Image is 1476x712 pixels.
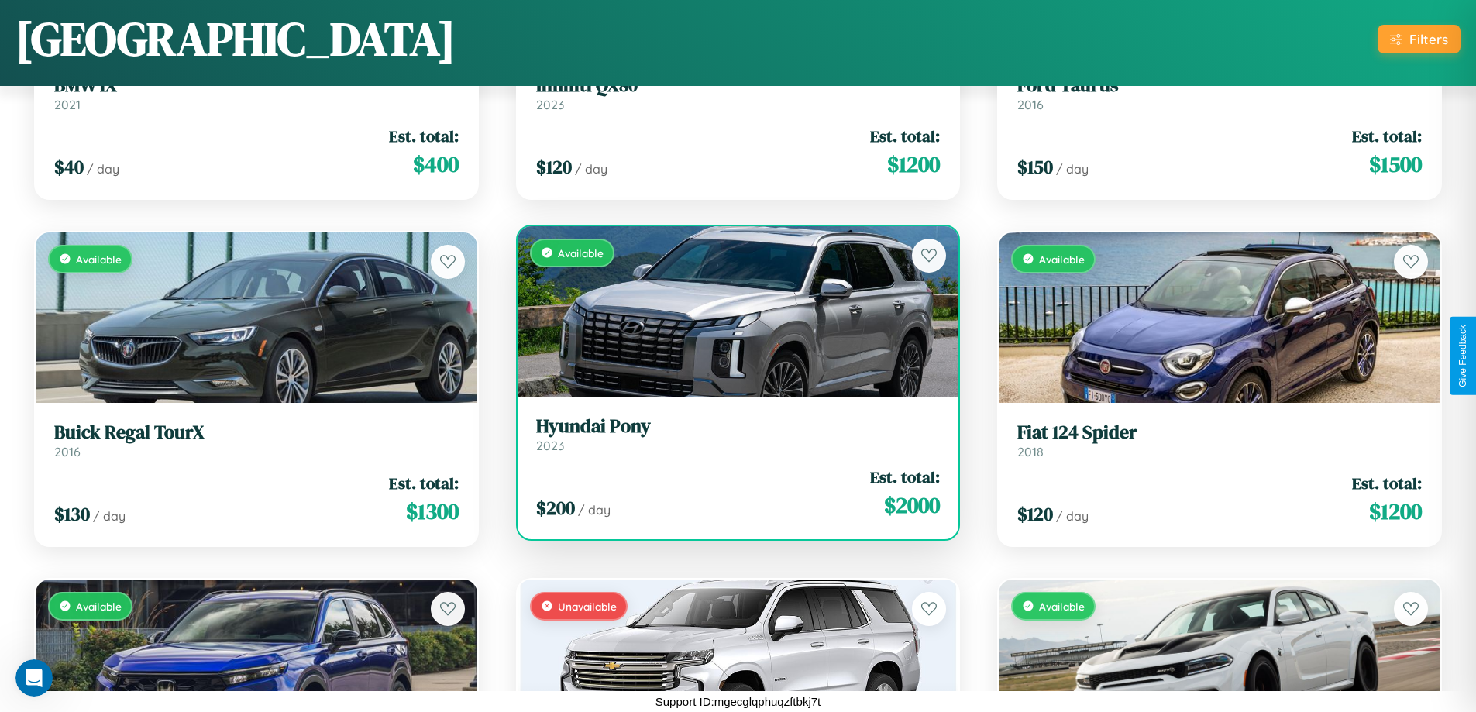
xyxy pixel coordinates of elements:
[1056,508,1089,524] span: / day
[54,501,90,527] span: $ 130
[1017,74,1422,112] a: Ford Taurus2016
[536,415,941,453] a: Hyundai Pony2023
[558,600,617,613] span: Unavailable
[1017,97,1044,112] span: 2016
[54,421,459,444] h3: Buick Regal TourX
[1378,25,1461,53] button: Filters
[536,74,941,112] a: Infiniti QX802023
[54,421,459,459] a: Buick Regal TourX2016
[1017,421,1422,459] a: Fiat 124 Spider2018
[887,149,940,180] span: $ 1200
[1039,600,1085,613] span: Available
[1369,496,1422,527] span: $ 1200
[870,466,940,488] span: Est. total:
[1017,444,1044,459] span: 2018
[536,154,572,180] span: $ 120
[87,161,119,177] span: / day
[406,496,459,527] span: $ 1300
[1056,161,1089,177] span: / day
[54,444,81,459] span: 2016
[54,97,81,112] span: 2021
[76,600,122,613] span: Available
[389,125,459,147] span: Est. total:
[536,74,941,97] h3: Infiniti QX80
[15,7,456,71] h1: [GEOGRAPHIC_DATA]
[76,253,122,266] span: Available
[558,246,604,260] span: Available
[413,149,459,180] span: $ 400
[536,97,564,112] span: 2023
[1457,325,1468,387] div: Give Feedback
[655,691,821,712] p: Support ID: mgecglqphuqzftbkj7t
[536,415,941,438] h3: Hyundai Pony
[870,125,940,147] span: Est. total:
[536,438,564,453] span: 2023
[93,508,126,524] span: / day
[884,490,940,521] span: $ 2000
[1369,149,1422,180] span: $ 1500
[54,154,84,180] span: $ 40
[389,472,459,494] span: Est. total:
[575,161,607,177] span: / day
[1017,74,1422,97] h3: Ford Taurus
[1017,154,1053,180] span: $ 150
[1409,31,1448,47] div: Filters
[1039,253,1085,266] span: Available
[1352,125,1422,147] span: Est. total:
[1017,501,1053,527] span: $ 120
[1352,472,1422,494] span: Est. total:
[54,74,459,97] h3: BMW iX
[1017,421,1422,444] h3: Fiat 124 Spider
[578,502,611,518] span: / day
[54,74,459,112] a: BMW iX2021
[536,495,575,521] span: $ 200
[15,659,53,697] iframe: Intercom live chat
